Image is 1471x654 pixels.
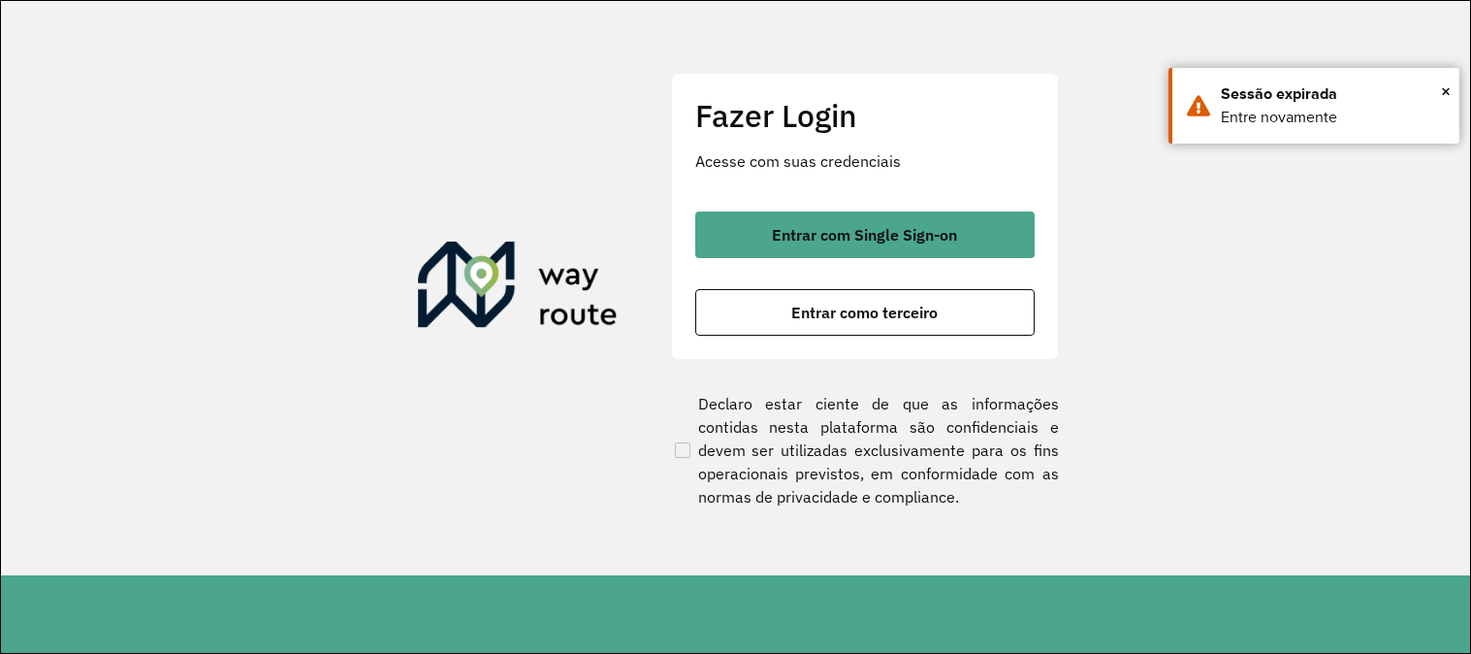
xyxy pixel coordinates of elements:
h2: Fazer Login [695,97,1035,134]
span: Entrar com Single Sign-on [772,227,957,243]
p: Acesse com suas credenciais [695,149,1035,173]
label: Declaro estar ciente de que as informações contidas nesta plataforma são confidenciais e devem se... [671,392,1059,508]
button: button [695,212,1035,258]
img: Roteirizador AmbevTech [418,242,618,335]
div: Sessão expirada [1221,82,1445,106]
span: × [1441,77,1451,106]
span: Entrar como terceiro [791,305,938,320]
button: button [695,289,1035,336]
button: Close [1441,77,1451,106]
div: Entre novamente [1221,106,1445,129]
